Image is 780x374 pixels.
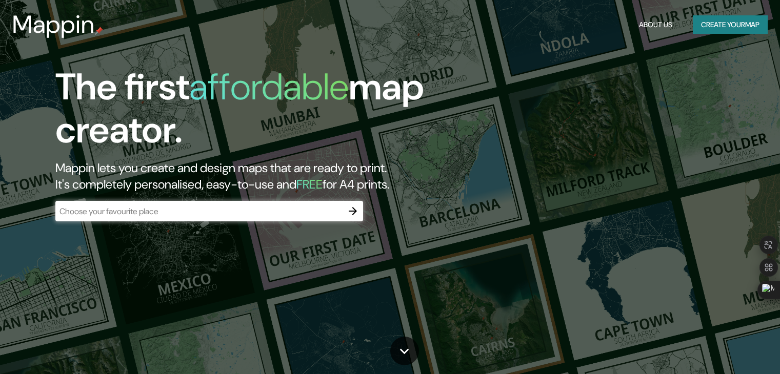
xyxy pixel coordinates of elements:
[95,27,103,35] img: mappin-pin
[12,10,95,39] h3: Mappin
[296,176,323,192] h5: FREE
[55,66,446,160] h1: The first map creator.
[55,205,343,217] input: Choose your favourite place
[55,160,446,193] h2: Mappin lets you create and design maps that are ready to print. It's completely personalised, eas...
[635,15,676,34] button: About Us
[689,334,769,363] iframe: Help widget launcher
[189,63,349,111] h1: affordable
[693,15,768,34] button: Create yourmap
